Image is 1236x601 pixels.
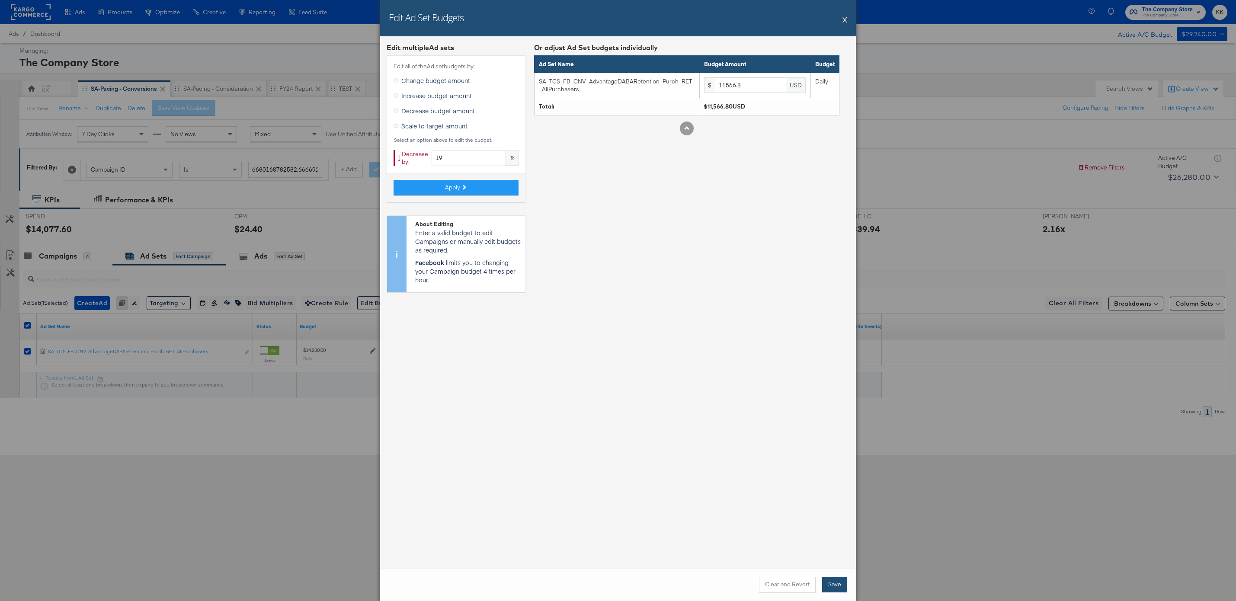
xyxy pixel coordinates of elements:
[394,137,519,143] div: Select an option above to edit the budget.
[842,11,847,28] button: X
[415,258,521,284] p: limits you to changing your Campaign budget 4 times per hour.
[704,77,715,93] div: $
[397,149,402,164] span: ↓
[534,43,839,53] div: Or adjust Ad Set budgets individually
[401,91,472,100] span: Increase budget amount
[415,258,444,267] strong: Facebook
[539,77,695,93] div: SA_TCS_FB_CNV_AdvantageDABARetention_Purch_RET_AllPurchasers
[394,180,519,195] button: Apply
[535,56,700,73] th: Ad Set Name
[415,228,521,254] p: Enter a valid budget to edit Campaigns or manually edit budgets as required.
[394,150,428,166] div: Decrease by:
[810,56,839,73] th: Budget
[704,102,835,111] div: $11,566.80USD
[822,577,847,592] button: Save
[389,11,464,24] h2: Edit Ad Set Budgets
[387,43,525,53] div: Edit multiple Ad set s
[415,220,521,228] div: About Editing
[506,150,519,166] div: %
[539,102,695,111] div: Total:
[759,577,816,592] button: Clear and Revert
[401,106,475,115] span: Decrease budget amount
[700,56,811,73] th: Budget Amount
[445,183,460,192] span: Apply
[401,121,468,130] span: Scale to target amount
[810,73,839,98] td: Daily
[786,77,806,93] div: USD
[401,76,470,85] span: Change budget amount
[394,62,519,70] label: Edit all of the Ad set budgets by:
